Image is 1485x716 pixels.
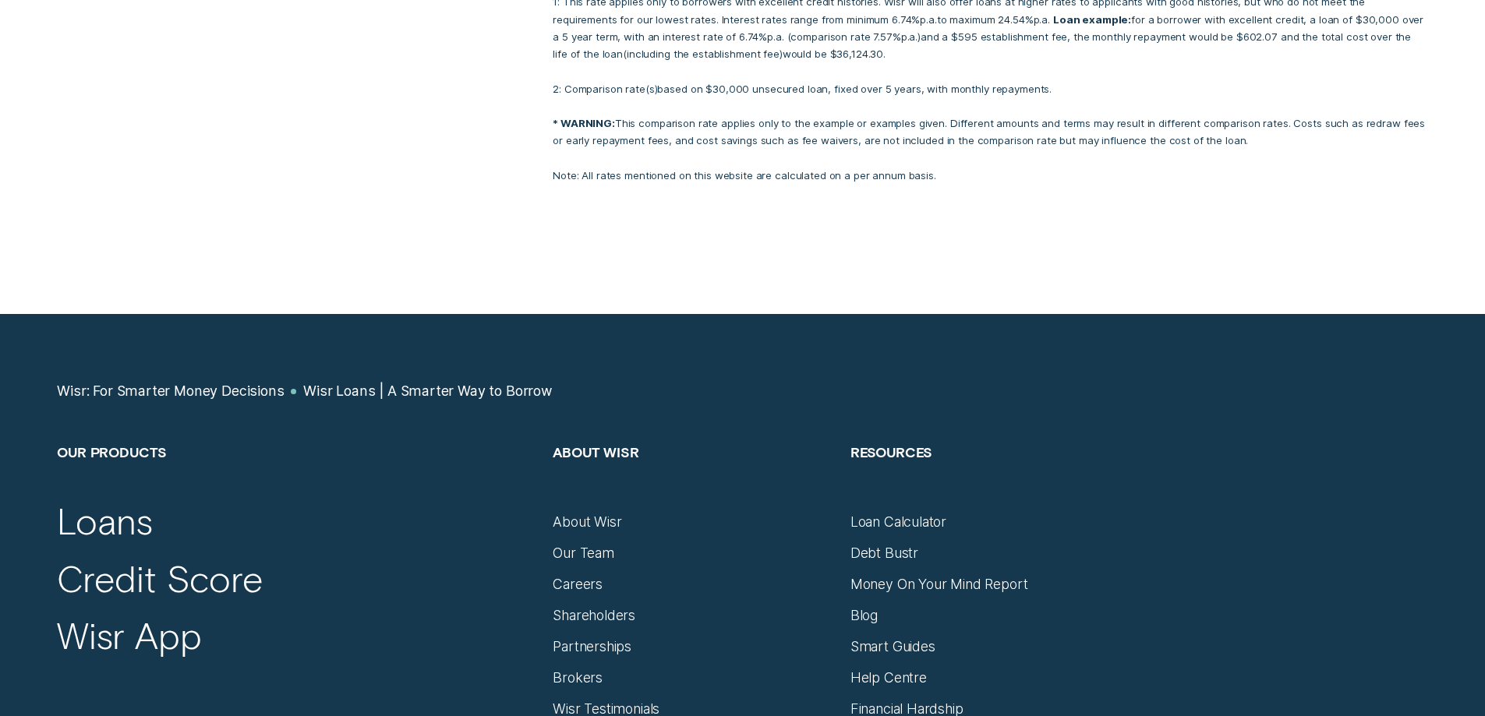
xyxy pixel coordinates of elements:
a: Help Centre [850,669,927,686]
span: p.a. [901,30,918,43]
p: Note: All rates mentioned on this website are calculated on a per annum basis. [553,167,1427,184]
h2: About Wisr [553,443,833,513]
strong: * WARNING: [553,117,615,129]
h2: Our Products [57,443,536,513]
span: Per Annum [920,13,936,26]
span: Per Annum [767,30,783,43]
a: Careers [553,576,603,593]
a: Debt Bustr [850,545,918,562]
a: Blog [850,607,878,624]
h2: Resources [850,443,1130,513]
span: Per Annum [901,30,918,43]
p: 2: Comparison rate s based on $30,000 unsecured loan, fixed over 5 years, with monthly repayments. [553,80,1427,97]
a: About Wisr [553,513,621,531]
span: ( [623,48,627,60]
a: Wisr: For Smarter Money Decisions [57,383,284,400]
span: ( [787,30,791,43]
a: Our Team [553,545,614,562]
a: Brokers [553,669,603,686]
span: p.a. [1034,13,1050,26]
a: Money On Your Mind Report [850,576,1028,593]
strong: Loan example: [1053,13,1131,26]
span: ) [918,30,921,43]
span: p.a. [920,13,936,26]
span: ) [655,83,658,95]
span: p.a. [767,30,783,43]
a: Loan Calculator [850,513,946,531]
a: Partnerships [553,638,631,655]
a: Shareholders [553,607,635,624]
span: ) [780,48,783,60]
a: Wisr Loans | A Smarter Way to Borrow [303,383,552,400]
p: This comparison rate applies only to the example or examples given. Different amounts and terms m... [553,115,1427,149]
span: ( [645,83,649,95]
span: Per Annum [1034,13,1050,26]
a: Smart Guides [850,638,935,655]
a: Credit Score [57,556,263,601]
a: Wisr App [57,613,201,658]
a: Loans [57,499,152,544]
